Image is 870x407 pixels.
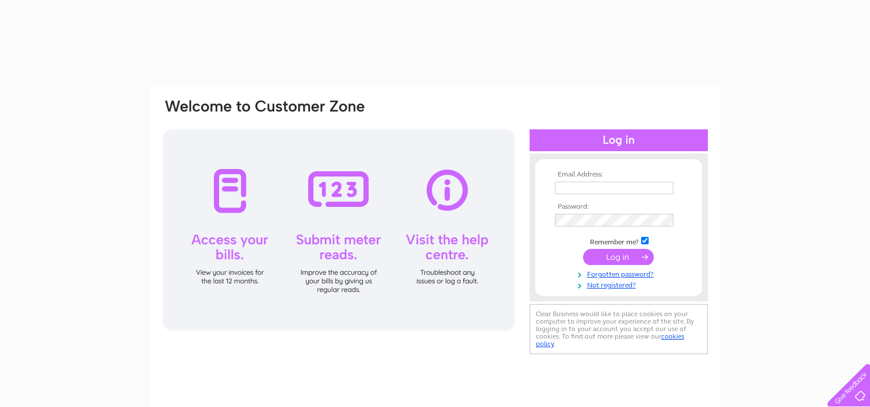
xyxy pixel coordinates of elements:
[555,268,685,279] a: Forgotten password?
[583,249,654,265] input: Submit
[555,279,685,290] a: Not registered?
[536,332,684,348] a: cookies policy
[530,304,708,354] div: Clear Business would like to place cookies on your computer to improve your experience of the sit...
[552,203,685,211] th: Password:
[552,235,685,247] td: Remember me?
[552,171,685,179] th: Email Address:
